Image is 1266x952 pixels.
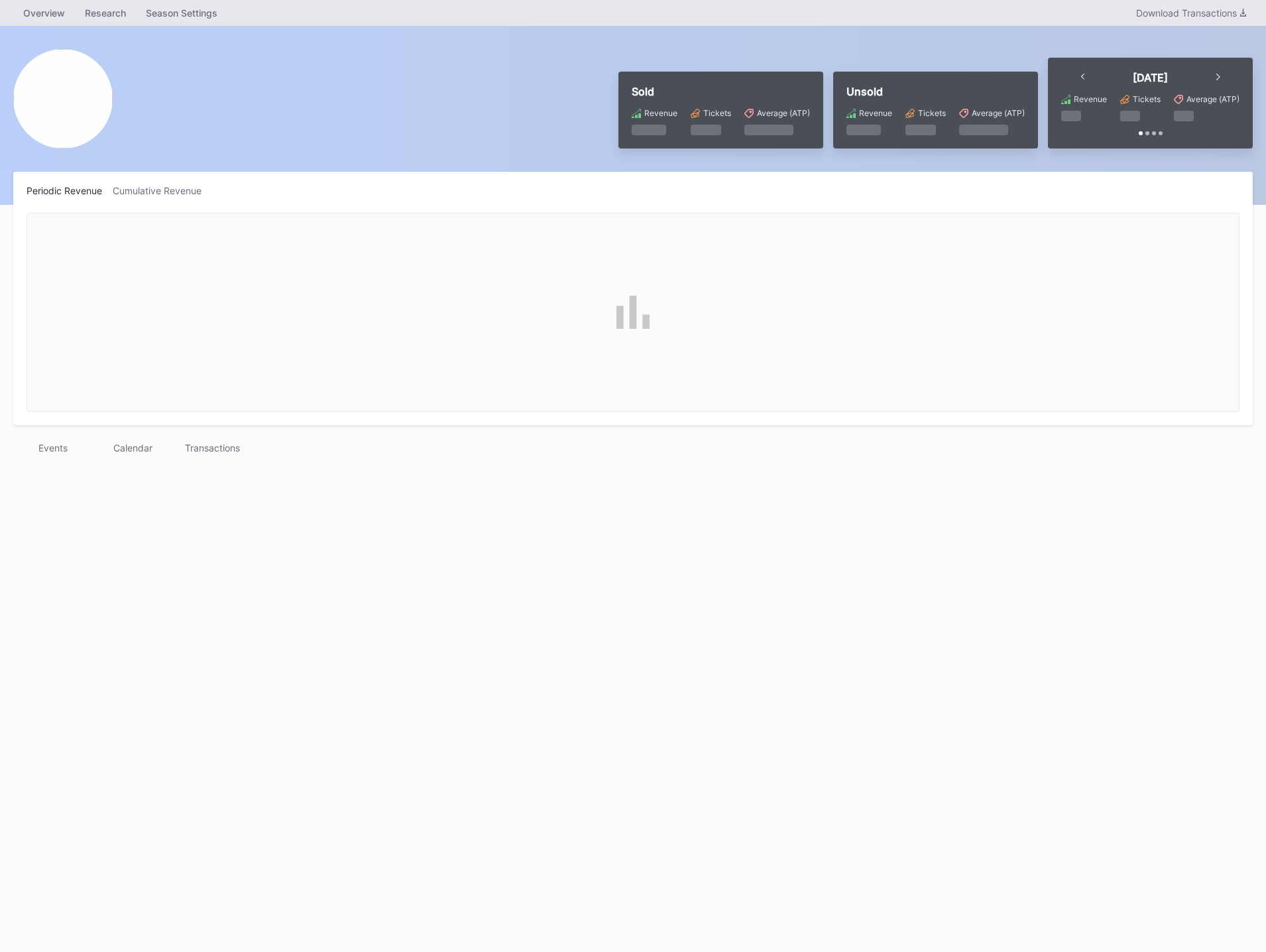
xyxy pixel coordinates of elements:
div: Average (ATP) [1186,94,1239,104]
div: Transactions [172,438,252,457]
div: Revenue [859,108,892,118]
div: Average (ATP) [972,108,1025,118]
a: Research [75,3,136,23]
div: Calendar [93,438,172,457]
div: [DATE] [1133,71,1168,84]
div: Tickets [1133,94,1161,104]
div: Events [13,438,93,457]
a: Overview [13,3,75,23]
a: Season Settings [136,3,227,23]
div: Periodic Revenue [27,185,113,196]
div: Revenue [644,108,677,118]
div: Cumulative Revenue [113,185,212,196]
button: Download Transactions [1129,4,1253,22]
div: Download Transactions [1136,7,1246,19]
div: Tickets [918,108,946,118]
div: Sold [632,85,810,98]
div: Average (ATP) [757,108,810,118]
div: Unsold [846,85,1025,98]
div: Tickets [703,108,731,118]
div: Revenue [1074,94,1107,104]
